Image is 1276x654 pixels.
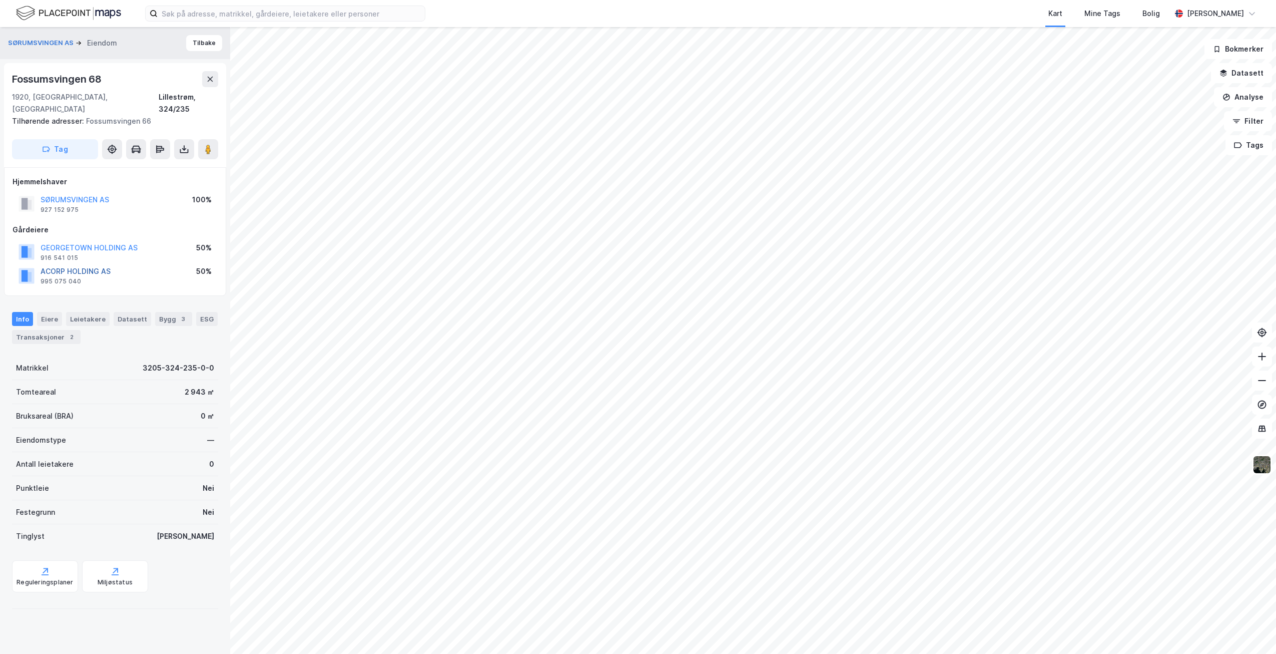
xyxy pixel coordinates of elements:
div: Nei [203,506,214,518]
div: 3 [178,314,188,324]
div: Transaksjoner [12,330,81,344]
div: Matrikkel [16,362,49,374]
div: 927 152 975 [41,206,79,214]
div: 3205-324-235-0-0 [143,362,214,374]
div: Nei [203,482,214,494]
div: Reguleringsplaner [17,578,73,586]
div: Fossumsvingen 66 [12,115,210,127]
div: Bolig [1142,8,1160,20]
input: Søk på adresse, matrikkel, gårdeiere, leietakere eller personer [158,6,425,21]
div: — [207,434,214,446]
div: 0 ㎡ [201,410,214,422]
button: Tags [1225,135,1272,155]
div: Eiere [37,312,62,326]
button: Tag [12,139,98,159]
div: 100% [192,194,212,206]
div: Fossumsvingen 68 [12,71,104,87]
div: Festegrunn [16,506,55,518]
div: Hjemmelshaver [13,176,218,188]
div: ESG [196,312,218,326]
div: Miljøstatus [98,578,133,586]
button: SØRUMSVINGEN AS [8,38,76,48]
div: Antall leietakere [16,458,74,470]
div: 995 075 040 [41,277,81,285]
div: 2 [67,332,77,342]
div: Tinglyst [16,530,45,542]
div: [PERSON_NAME] [1187,8,1244,20]
div: 1920, [GEOGRAPHIC_DATA], [GEOGRAPHIC_DATA] [12,91,159,115]
div: 2 943 ㎡ [185,386,214,398]
button: Filter [1224,111,1272,131]
iframe: Chat Widget [1226,606,1276,654]
div: Eiendom [87,37,117,49]
button: Analyse [1214,87,1272,107]
img: 9k= [1252,455,1271,474]
div: Bruksareal (BRA) [16,410,74,422]
div: Datasett [114,312,151,326]
div: Gårdeiere [13,224,218,236]
div: Kontrollprogram for chat [1226,606,1276,654]
span: Tilhørende adresser: [12,117,86,125]
div: Bygg [155,312,192,326]
div: Kart [1048,8,1062,20]
button: Bokmerker [1204,39,1272,59]
div: Leietakere [66,312,110,326]
div: 50% [196,265,212,277]
div: Punktleie [16,482,49,494]
button: Datasett [1211,63,1272,83]
div: Info [12,312,33,326]
div: Lillestrøm, 324/235 [159,91,218,115]
div: Tomteareal [16,386,56,398]
div: 50% [196,242,212,254]
div: Mine Tags [1084,8,1120,20]
div: 916 541 015 [41,254,78,262]
img: logo.f888ab2527a4732fd821a326f86c7f29.svg [16,5,121,22]
div: 0 [209,458,214,470]
div: [PERSON_NAME] [157,530,214,542]
button: Tilbake [186,35,222,51]
div: Eiendomstype [16,434,66,446]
